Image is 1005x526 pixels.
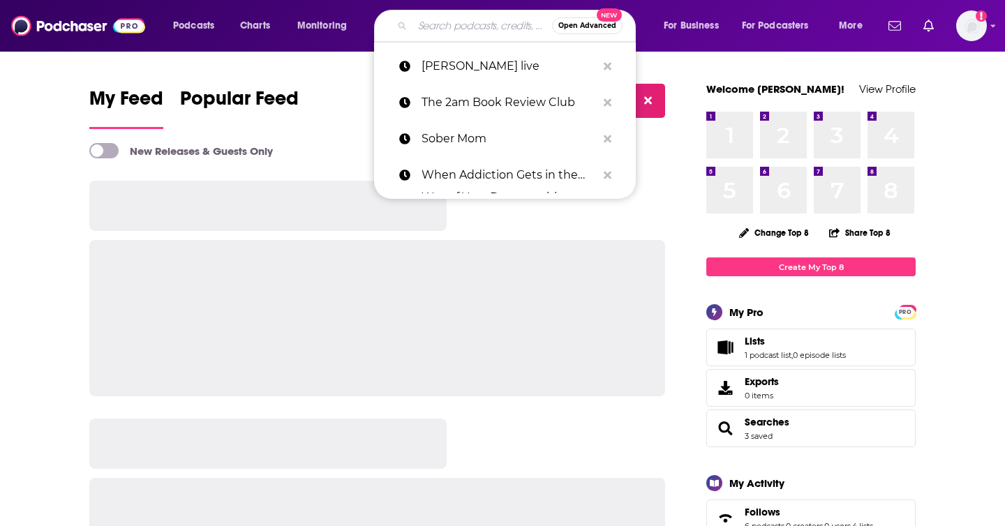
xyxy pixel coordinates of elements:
span: New [597,8,622,22]
a: My Feed [89,87,163,129]
span: For Podcasters [742,16,809,36]
span: Logged in as mkercher [956,10,987,41]
span: Searches [706,409,916,447]
a: Searches [711,419,739,438]
button: Change Top 8 [731,224,817,241]
span: Popular Feed [180,87,299,119]
span: , [791,350,793,360]
button: Show profile menu [956,10,987,41]
p: The 2am Book Review Club [422,84,597,121]
a: Sober Mom [374,121,636,157]
span: For Business [664,16,719,36]
a: Show notifications dropdown [918,14,939,38]
a: Exports [706,369,916,407]
p: chris fabry live [422,48,597,84]
button: Open AdvancedNew [552,17,623,34]
a: Charts [231,15,278,37]
a: Show notifications dropdown [883,14,907,38]
a: PRO [897,306,914,317]
svg: Add a profile image [976,10,987,22]
span: My Feed [89,87,163,119]
a: Popular Feed [180,87,299,129]
span: Charts [240,16,270,36]
span: Monitoring [297,16,347,36]
a: Create My Top 8 [706,257,916,276]
a: When Addiction Gets in the Way of Your Dreams with Author [PERSON_NAME] [374,157,636,193]
button: open menu [163,15,232,37]
input: Search podcasts, credits, & more... [412,15,552,37]
a: 0 episode lists [793,350,846,360]
span: Exports [745,375,779,388]
span: Open Advanced [558,22,616,29]
span: Exports [711,378,739,398]
div: Search podcasts, credits, & more... [387,10,649,42]
span: Podcasts [173,16,214,36]
span: More [839,16,863,36]
a: View Profile [859,82,916,96]
img: Podchaser - Follow, Share and Rate Podcasts [11,13,145,39]
div: My Activity [729,476,784,490]
button: open menu [654,15,736,37]
img: User Profile [956,10,987,41]
span: Lists [745,335,765,347]
span: Follows [745,506,780,518]
span: 0 items [745,391,779,400]
a: Follows [745,506,873,518]
a: Searches [745,416,789,428]
a: Lists [711,338,739,357]
div: My Pro [729,306,764,319]
button: open menu [288,15,365,37]
span: Lists [706,329,916,366]
a: 3 saved [745,431,773,441]
a: The 2am Book Review Club [374,84,636,121]
button: open menu [733,15,829,37]
a: 1 podcast list [745,350,791,360]
span: PRO [897,307,914,317]
button: Share Top 8 [828,219,891,246]
a: Lists [745,335,846,347]
a: [PERSON_NAME] live [374,48,636,84]
a: New Releases & Guests Only [89,143,273,158]
p: Sober Mom [422,121,597,157]
p: When Addiction Gets in the Way of Your Dreams with Author Jessica Guerrieri [422,157,597,193]
a: Welcome [PERSON_NAME]! [706,82,844,96]
button: open menu [829,15,880,37]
